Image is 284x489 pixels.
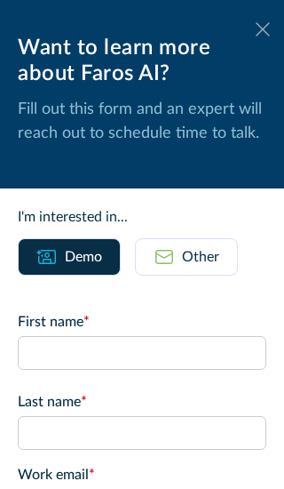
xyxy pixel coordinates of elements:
[18,391,266,413] label: Last name
[18,36,266,87] div: Want to learn more about Faros AI?
[18,311,266,333] label: First name
[18,98,266,146] p: Fill out this form and an expert will reach out to schedule time to talk.
[65,246,102,268] div: Demo
[182,246,219,268] div: Other
[18,464,266,485] label: Work email
[18,206,266,228] div: I'm interested in...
